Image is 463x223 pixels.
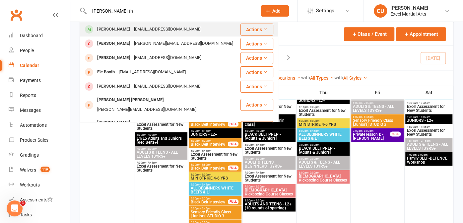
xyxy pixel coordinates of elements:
[190,197,228,200] span: 6:00pm
[9,133,70,148] a: Product Sales
[316,3,334,18] span: Settings
[272,8,281,14] span: Add
[9,118,70,133] a: Automations
[9,163,70,178] a: Waivers 119
[244,160,294,168] span: ADULT & TEENS BEGINNERS 13YRS+
[244,118,294,126] span: JUNIORS - L2+ [45min class]
[9,58,70,73] a: Calendar
[244,157,294,160] span: 7:00pm
[9,207,70,222] a: Tasks
[353,118,402,126] span: Sensory Friendly Class [Juniors] STUDIO 3
[146,161,157,164] span: - 7:45pm
[244,185,294,188] span: 7:00pm
[298,171,348,174] span: 8:00pm
[240,38,273,50] button: Actions
[136,147,186,150] span: 7:00pm
[95,39,132,48] div: [PERSON_NAME]
[240,66,273,78] button: Actions
[298,143,348,146] span: 7:00pm
[9,103,70,118] a: Messages
[353,105,402,112] span: ADULTS & TEENS - ALL LEVELS 13YRS+
[407,105,451,112] span: Excel Assessment for New Students
[418,125,430,128] span: - 11:45am
[308,171,319,174] span: - 9:00pm
[95,82,132,91] div: [PERSON_NAME]
[244,132,294,140] span: BLACK BELT PREP - [Adults & Juniors]
[20,212,32,217] div: Tasks
[298,122,348,126] span: MINISTRIKE 4-6 YRS
[146,133,157,136] span: - 7:00pm
[244,129,294,132] span: 6:00pm
[190,149,240,152] span: 5:00pm
[7,200,23,216] iframe: Intercom live chat
[244,146,294,154] span: Excel Assessment for New Students
[228,141,238,146] div: FULL
[95,95,166,105] div: [PERSON_NAME] [PERSON_NAME]
[20,122,47,128] div: Automations
[190,207,240,210] span: 6:00pm
[390,5,428,11] div: [PERSON_NAME]
[9,148,70,163] a: Gradings
[261,5,289,17] button: Add
[9,43,70,58] a: People
[244,202,294,210] span: ADULTS AND TEENS - L2+ (10 rounds of sparring)
[363,115,373,118] span: - 6:45pm
[200,139,211,142] span: - 5:20pm
[20,182,40,187] div: Workouts
[95,118,132,127] div: [PERSON_NAME]
[190,152,240,160] span: Excel Assessment for New Students
[374,4,387,18] div: CU
[240,52,273,64] button: Actions
[298,132,348,140] span: ALL BEGINNERS WHITE BELTS & L1
[95,105,198,114] div: [PERSON_NAME][EMAIL_ADDRESS][DOMAIN_NAME]
[20,200,26,206] span: 1
[390,11,428,17] div: Excel Martial Arts
[136,164,186,172] span: Excel Assessment for New Students
[298,119,348,122] span: 5:30pm
[95,25,132,34] div: [PERSON_NAME]
[9,73,70,88] a: Payments
[254,129,265,132] span: - 7:00pm
[244,199,294,202] span: 8:00pm
[200,173,211,176] span: - 6:00pm
[190,183,240,186] span: 6:00pm
[200,149,211,152] span: - 5:45pm
[190,129,240,132] span: 4:30pm
[190,163,228,166] span: 5:30pm
[407,118,451,122] span: JUNIORS - L2+
[117,67,188,77] div: [EMAIL_ADDRESS][DOMAIN_NAME]
[190,132,240,136] span: JUNIORS - L2+
[407,128,451,136] span: Excel Assessment for New Students
[417,153,428,156] span: - 3:00pm
[301,75,310,80] strong: with
[254,157,265,160] span: - 8:00pm
[254,185,265,188] span: - 8:00pm
[95,67,117,77] div: Ele Booth
[190,186,240,194] span: ALL BEGINNERS WHITE BELTS & L1
[228,121,238,126] div: FULL
[405,86,453,100] th: Sat
[244,188,294,196] span: [DEMOGRAPHIC_DATA] Kickboxing Course Classes
[95,53,132,63] div: [PERSON_NAME]
[136,161,186,164] span: 7:00pm
[418,139,430,142] span: - 12:15pm
[308,106,319,109] span: - 6:00pm
[190,173,240,176] span: 5:30pm
[190,200,228,204] span: Black Belt Interview
[9,178,70,192] a: Workouts
[9,28,70,43] a: Dashboard
[344,27,394,41] button: Class / Event
[353,102,402,105] span: 6:00pm
[190,166,228,170] span: Black Belt Interview
[87,6,252,16] input: Search...
[8,7,25,23] a: Clubworx
[136,150,186,158] span: ADULTS & TEENS - ALL LEVELS 13YRS+
[254,199,265,202] span: - 9:00pm
[390,131,401,136] div: FULL
[20,63,39,68] div: Calendar
[418,115,430,118] span: - 11:00am
[343,75,367,81] a: All Styles
[9,88,70,103] a: Reports
[132,53,203,63] div: [EMAIL_ADDRESS][DOMAIN_NAME]
[254,171,265,174] span: - 7:45pm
